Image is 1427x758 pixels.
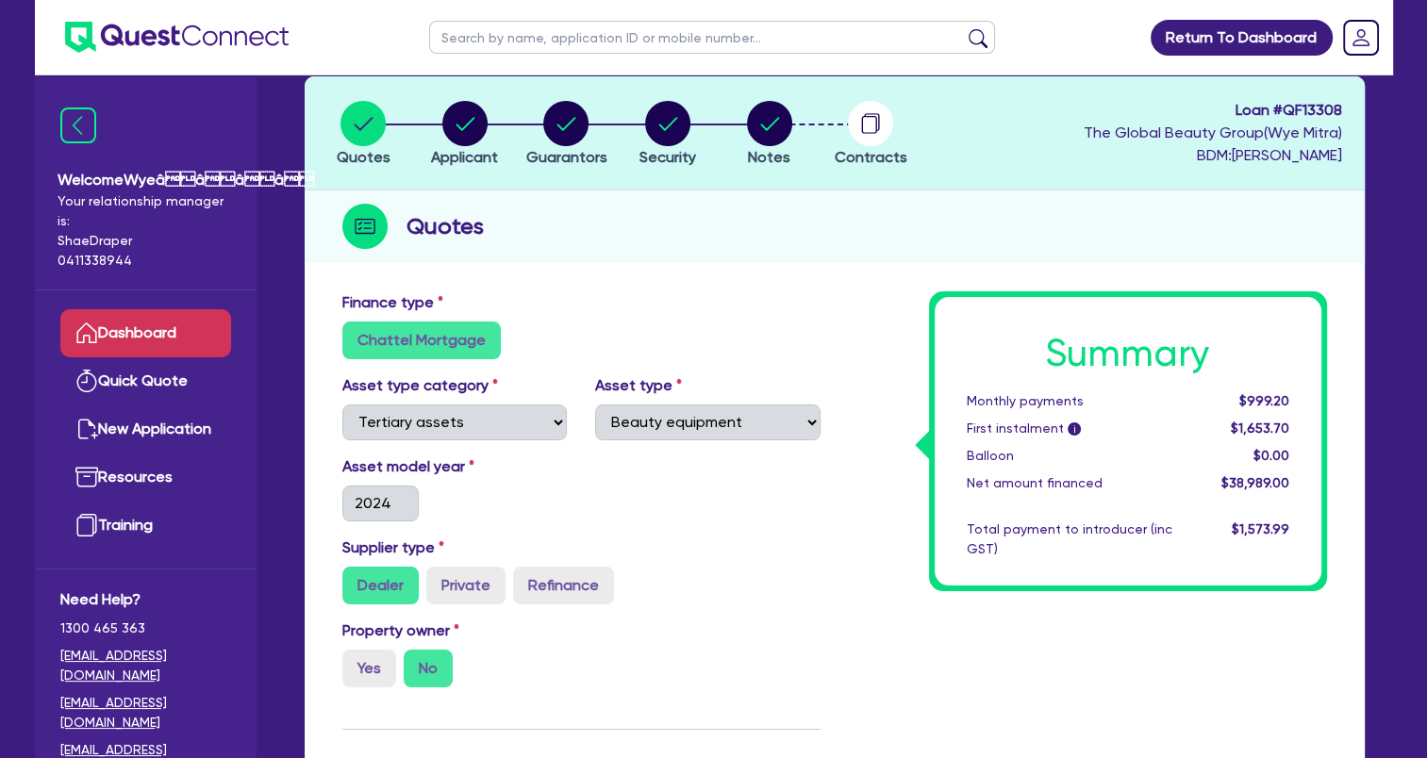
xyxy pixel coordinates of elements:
span: The Global Beauty Group ( Wye​​​​ Mitra ) [1084,124,1342,141]
a: Dashboard [60,309,231,357]
button: Guarantors [524,100,607,170]
span: $1,653.70 [1230,420,1288,436]
label: Finance type [342,291,443,314]
span: Applicant [431,148,498,166]
span: Contracts [835,148,907,166]
span: $38,989.00 [1220,475,1288,490]
span: $0.00 [1253,448,1288,463]
div: Net amount financed [953,473,1186,493]
label: Private [426,567,506,604]
a: Quick Quote [60,357,231,405]
span: i [1068,422,1081,436]
span: Need Help? [60,588,231,611]
span: Guarantors [525,148,606,166]
h2: Quotes [407,209,484,243]
h1: Summary [967,331,1289,376]
label: Property owner [342,619,459,642]
input: Search by name, application ID or mobile number... [429,21,995,54]
span: Security [639,148,696,166]
div: Total payment to introducer (inc GST) [953,519,1186,559]
span: Loan # QF13308 [1084,99,1342,122]
span: Notes [748,148,790,166]
span: Welcome Wyeââââ [58,169,234,191]
a: Dropdown toggle [1336,13,1386,62]
img: step-icon [342,204,388,249]
label: Chattel Mortgage [342,321,501,359]
span: 1300 465 363 [60,618,231,638]
a: Return To Dashboard [1151,20,1333,56]
label: Asset type category [342,374,498,397]
span: Quotes [337,148,390,166]
button: Contracts [834,100,908,170]
div: First instalment [953,419,1186,438]
div: Monthly payments [953,391,1186,411]
a: [EMAIL_ADDRESS][DOMAIN_NAME] [60,693,231,733]
label: Yes [342,650,396,687]
label: No [404,650,453,687]
label: Asset type [595,374,682,397]
label: Dealer [342,567,419,604]
span: $1,573.99 [1231,521,1288,536]
div: Balloon [953,446,1186,466]
label: Supplier type [342,536,444,559]
img: quick-quote [75,370,98,392]
img: training [75,514,98,536]
span: BDM: [PERSON_NAME] [1084,144,1342,167]
a: New Application [60,405,231,453]
a: Training [60,502,231,550]
button: Security [639,100,697,170]
button: Quotes [336,100,391,170]
button: Applicant [430,100,499,170]
img: new-application [75,418,98,440]
img: quest-connect-logo-blue [65,22,289,53]
img: resources [75,466,98,488]
a: Resources [60,453,231,502]
span: $999.20 [1238,393,1288,408]
label: Asset model year [328,455,582,478]
img: icon-menu-close [60,107,96,143]
a: [EMAIL_ADDRESS][DOMAIN_NAME] [60,646,231,685]
span: Your relationship manager is: Shae Draper 0411338944 [58,191,234,271]
label: Refinance [513,567,614,604]
button: Notes [746,100,793,170]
